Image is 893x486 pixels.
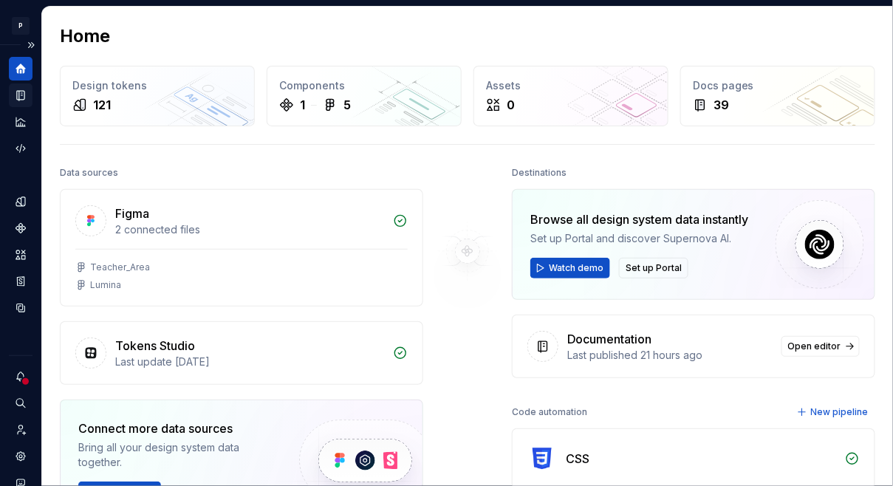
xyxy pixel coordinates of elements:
div: Destinations [512,162,567,183]
div: Code automation [512,402,587,422]
div: CSS [566,450,589,468]
div: Documentation [567,330,651,348]
a: Design tokens [9,190,32,213]
a: Code automation [9,137,32,160]
a: Storybook stories [9,270,32,293]
button: Set up Portal [619,258,688,278]
div: 2 connected files [115,222,384,237]
div: Last update [DATE] [115,355,384,369]
a: Tokens StudioLast update [DATE] [60,321,423,385]
span: Watch demo [549,262,603,274]
div: Figma [115,205,149,222]
div: 5 [343,96,351,114]
div: Last published 21 hours ago [567,348,773,363]
div: 39 [714,96,729,114]
a: Components [9,216,32,240]
a: Design tokens121 [60,66,255,126]
a: Assets0 [473,66,668,126]
button: Search ⌘K [9,391,32,415]
button: P [3,10,38,41]
div: Data sources [60,162,118,183]
h2: Home [60,24,110,48]
div: Bring all your design system data together. [78,440,274,470]
div: Lumina [90,279,121,291]
a: Docs pages39 [680,66,875,126]
a: Home [9,57,32,81]
div: 1 [300,96,305,114]
a: Assets [9,243,32,267]
div: Teacher_Area [90,261,150,273]
button: Watch demo [530,258,610,278]
div: 0 [507,96,515,114]
button: New pipeline [793,402,875,422]
div: Set up Portal and discover Supernova AI. [530,231,748,246]
a: Components15 [267,66,462,126]
a: Settings [9,445,32,468]
a: Open editor [781,336,860,357]
a: Documentation [9,83,32,107]
span: New pipeline [811,406,869,418]
div: Components [279,78,449,93]
div: Docs pages [693,78,863,93]
a: Data sources [9,296,32,320]
a: Analytics [9,110,32,134]
div: Tokens Studio [115,337,195,355]
div: Design tokens [72,78,242,93]
div: Browse all design system data instantly [530,211,748,228]
span: Open editor [788,340,841,352]
button: Expand sidebar [21,35,41,55]
span: Set up Portal [626,262,682,274]
div: P [12,17,30,35]
a: Figma2 connected filesTeacher_AreaLumina [60,189,423,307]
a: Invite team [9,418,32,442]
div: 121 [93,96,111,114]
div: Connect more data sources [78,420,274,437]
button: Notifications [9,365,32,389]
div: Assets [486,78,656,93]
